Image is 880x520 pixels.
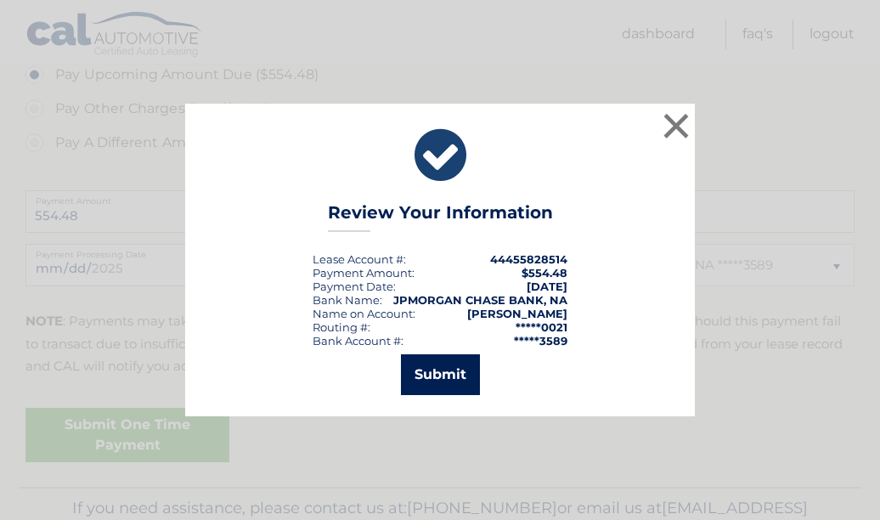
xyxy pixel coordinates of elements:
[527,280,567,293] span: [DATE]
[328,202,553,232] h3: Review Your Information
[313,293,382,307] div: Bank Name:
[393,293,567,307] strong: JPMORGAN CHASE BANK, NA
[313,252,406,266] div: Lease Account #:
[313,280,393,293] span: Payment Date
[313,307,415,320] div: Name on Account:
[467,307,567,320] strong: [PERSON_NAME]
[313,280,396,293] div: :
[313,320,370,334] div: Routing #:
[401,354,480,395] button: Submit
[659,109,693,143] button: ×
[490,252,567,266] strong: 44455828514
[313,334,403,348] div: Bank Account #:
[522,266,567,280] span: $554.48
[313,266,415,280] div: Payment Amount:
